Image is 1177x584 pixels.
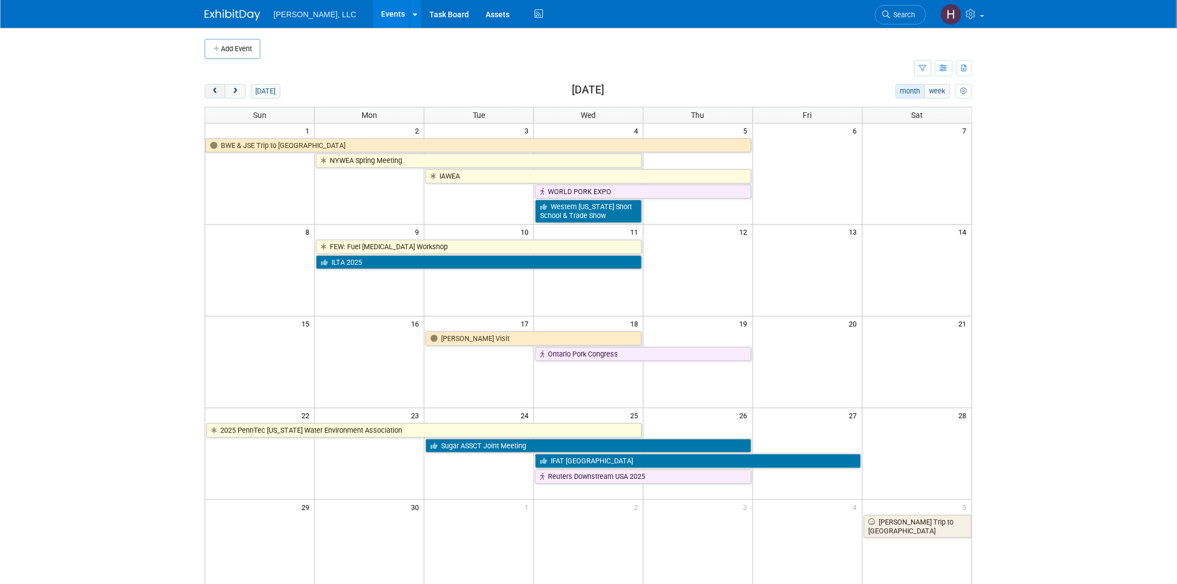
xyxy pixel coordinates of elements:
span: 14 [958,225,972,239]
a: IAWEA [426,169,751,184]
a: Ontario Pork Congress [535,347,751,362]
span: 22 [300,408,314,422]
button: month [896,84,925,98]
span: 26 [739,408,753,422]
a: Search [875,5,926,24]
span: 18 [629,316,643,330]
img: Hannah Mulholland [941,4,962,25]
span: 2 [633,500,643,514]
span: 30 [410,500,424,514]
span: [PERSON_NAME], LLC [274,10,357,19]
span: 4 [633,123,643,137]
a: [PERSON_NAME] Visit [426,331,642,346]
span: 3 [523,123,533,137]
span: 9 [414,225,424,239]
span: 21 [958,316,972,330]
span: Fri [803,111,812,120]
a: NYWEA Spring Meeting [316,154,642,168]
a: BWE & JSE Trip to [GEOGRAPHIC_DATA] [205,138,751,153]
span: 15 [300,316,314,330]
span: 1 [304,123,314,137]
a: Western [US_STATE] Short School & Trade Show [535,200,642,222]
span: 24 [520,408,533,422]
button: next [225,84,245,98]
span: 23 [410,408,424,422]
a: Reuters Downstream USA 2025 [535,469,751,484]
img: ExhibitDay [205,9,260,21]
a: [PERSON_NAME] Trip to [GEOGRAPHIC_DATA] [864,515,972,538]
a: FEW: Fuel [MEDICAL_DATA] Workshop [316,240,642,254]
span: Tue [473,111,485,120]
a: WORLD PORK EXPO [535,185,751,199]
span: 12 [739,225,753,239]
span: Wed [581,111,596,120]
span: Search [890,11,916,19]
span: Mon [362,111,377,120]
span: 25 [629,408,643,422]
button: prev [205,84,225,98]
span: 1 [523,500,533,514]
span: Sat [911,111,923,120]
a: 2025 PennTec [US_STATE] Water Environment Association [206,423,642,438]
button: myCustomButton [956,84,972,98]
span: 4 [852,500,862,514]
button: week [924,84,950,98]
span: Thu [691,111,705,120]
span: 27 [848,408,862,422]
a: ILTA 2025 [316,255,642,270]
span: 11 [629,225,643,239]
i: Personalize Calendar [960,88,967,95]
span: 17 [520,316,533,330]
span: 2 [414,123,424,137]
span: 13 [848,225,862,239]
a: IFAT [GEOGRAPHIC_DATA] [535,454,861,468]
span: 8 [304,225,314,239]
span: 19 [739,316,753,330]
button: Add Event [205,39,260,59]
span: 10 [520,225,533,239]
span: 16 [410,316,424,330]
button: [DATE] [251,84,280,98]
a: Sugar ASSCT Joint Meeting [426,439,751,453]
span: 6 [852,123,862,137]
span: 3 [743,500,753,514]
span: 5 [743,123,753,137]
span: 28 [958,408,972,422]
h2: [DATE] [572,84,604,96]
span: 29 [300,500,314,514]
span: 20 [848,316,862,330]
span: Sun [253,111,266,120]
span: 7 [962,123,972,137]
span: 5 [962,500,972,514]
